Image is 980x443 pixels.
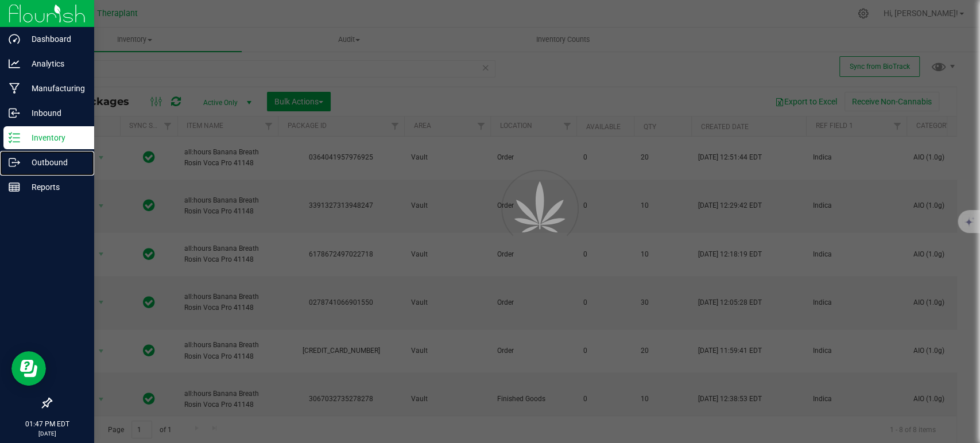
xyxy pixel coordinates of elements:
[20,106,89,120] p: Inbound
[5,419,89,429] p: 01:47 PM EDT
[20,131,89,145] p: Inventory
[20,32,89,46] p: Dashboard
[9,181,20,193] inline-svg: Reports
[9,132,20,143] inline-svg: Inventory
[20,156,89,169] p: Outbound
[11,351,46,386] iframe: Resource center
[20,180,89,194] p: Reports
[9,58,20,69] inline-svg: Analytics
[9,157,20,168] inline-svg: Outbound
[20,57,89,71] p: Analytics
[20,81,89,95] p: Manufacturing
[9,33,20,45] inline-svg: Dashboard
[5,429,89,438] p: [DATE]
[9,107,20,119] inline-svg: Inbound
[9,83,20,94] inline-svg: Manufacturing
